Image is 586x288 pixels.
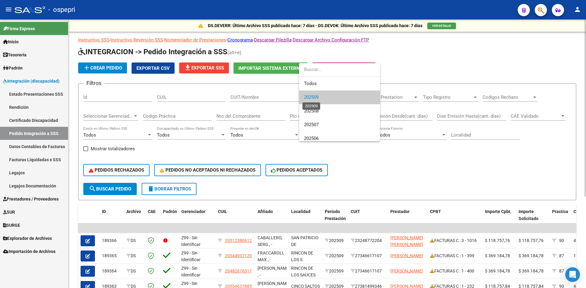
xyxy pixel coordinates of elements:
span: 202507 [304,122,319,127]
span: 202508 [304,108,319,114]
span: Todos [304,77,375,91]
span: 202506 [304,136,319,141]
input: dropdown search [299,63,380,76]
span: 202509 [304,94,319,100]
div: Open Intercom Messenger [565,267,580,282]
